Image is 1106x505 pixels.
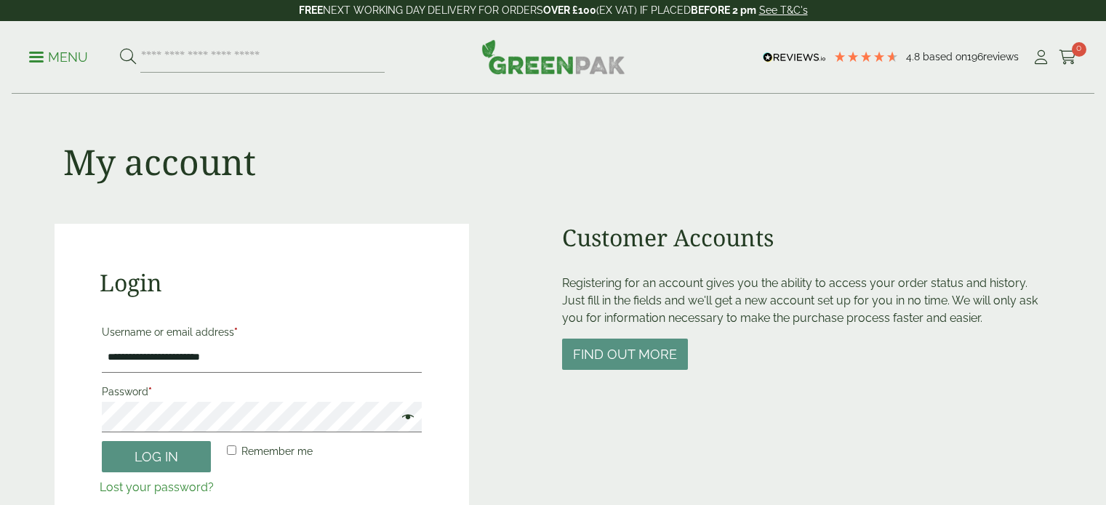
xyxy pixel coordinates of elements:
[763,52,826,62] img: REVIEWS.io
[102,441,211,472] button: Log in
[63,141,256,183] h1: My account
[983,51,1019,62] span: reviews
[833,50,899,63] div: 4.79 Stars
[1059,47,1077,68] a: 0
[562,339,688,370] button: Find out more
[227,445,236,455] input: Remember me
[100,480,214,494] a: Lost your password?
[562,224,1051,251] h2: Customer Accounts
[1059,50,1077,65] i: Cart
[102,322,422,342] label: Username or email address
[759,4,808,16] a: See T&C's
[1032,50,1050,65] i: My Account
[481,39,625,74] img: GreenPak Supplies
[691,4,756,16] strong: BEFORE 2 pm
[967,51,983,62] span: 196
[562,348,688,362] a: Find out more
[29,49,88,66] p: Menu
[543,4,596,16] strong: OVER £100
[923,51,967,62] span: Based on
[241,445,313,457] span: Remember me
[906,51,923,62] span: 4.8
[562,275,1051,327] p: Registering for an account gives you the ability to access your order status and history. Just fi...
[100,269,425,296] h2: Login
[1072,42,1086,57] span: 0
[102,381,422,402] label: Password
[299,4,323,16] strong: FREE
[29,49,88,63] a: Menu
